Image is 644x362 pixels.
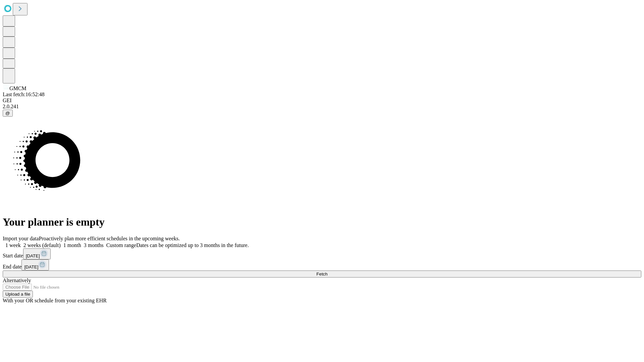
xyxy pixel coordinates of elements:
[63,242,81,248] span: 1 month
[3,216,641,228] h1: Your planner is empty
[26,253,40,258] span: [DATE]
[316,271,327,277] span: Fetch
[23,242,61,248] span: 2 weeks (default)
[3,110,13,117] button: @
[136,242,249,248] span: Dates can be optimized up to 3 months in the future.
[3,298,107,303] span: With your OR schedule from your existing EHR
[5,242,21,248] span: 1 week
[3,92,45,97] span: Last fetch: 16:52:48
[3,259,641,270] div: End date
[3,104,641,110] div: 2.0.241
[3,291,33,298] button: Upload a file
[3,248,641,259] div: Start date
[21,259,49,270] button: [DATE]
[106,242,136,248] span: Custom range
[9,85,26,91] span: GMCM
[24,264,38,269] span: [DATE]
[3,98,641,104] div: GEI
[3,270,641,278] button: Fetch
[84,242,104,248] span: 3 months
[3,236,39,241] span: Import your data
[5,111,10,116] span: @
[23,248,51,259] button: [DATE]
[39,236,180,241] span: Proactively plan more efficient schedules in the upcoming weeks.
[3,278,31,283] span: Alternatively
